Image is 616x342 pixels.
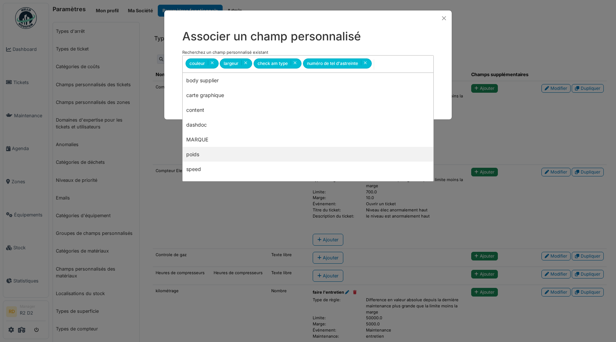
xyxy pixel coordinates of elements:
[183,73,433,88] div: body supplier
[183,132,433,147] div: MARQUE
[183,117,433,132] div: dashdoc
[303,58,372,69] div: numéro de tel d'astreinte
[182,30,434,43] h2: Associer un champ personnalisé
[183,88,433,102] div: carte graphique
[361,60,369,65] button: Remove item: '421'
[183,147,433,162] div: poids
[291,60,299,65] button: Remove item: '309'
[183,102,433,117] div: content
[439,13,449,23] button: Close
[186,58,219,69] div: couleur
[373,59,375,70] input: null
[220,58,252,69] div: largeur
[182,49,268,56] label: Recherchez un champ personnalisé existant
[254,58,302,69] div: check am type
[183,176,433,191] div: Speed
[241,60,250,65] button: Remove item: '618'
[208,60,216,65] button: Remove item: '44'
[183,162,433,176] div: speed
